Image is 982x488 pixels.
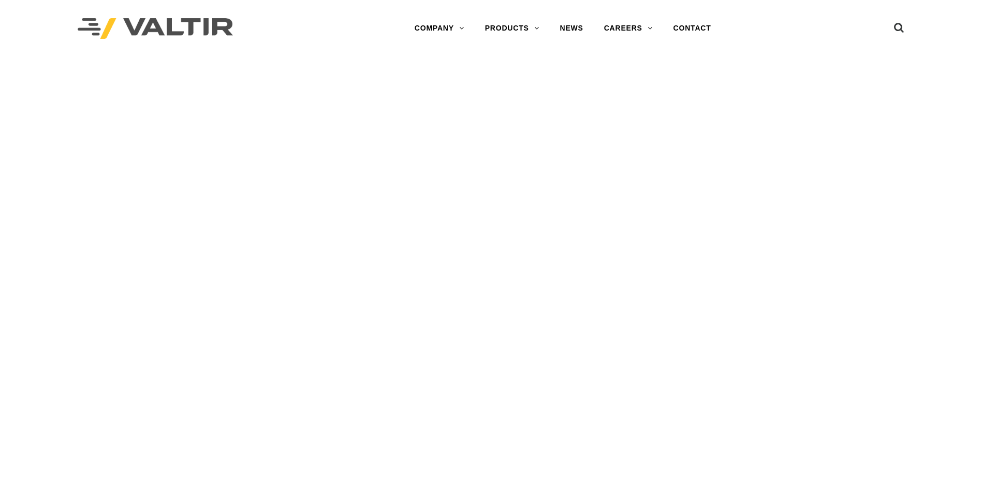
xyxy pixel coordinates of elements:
a: CAREERS [594,18,663,39]
a: NEWS [550,18,594,39]
a: CONTACT [663,18,722,39]
a: PRODUCTS [475,18,550,39]
img: Valtir [78,18,233,39]
a: COMPANY [404,18,475,39]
